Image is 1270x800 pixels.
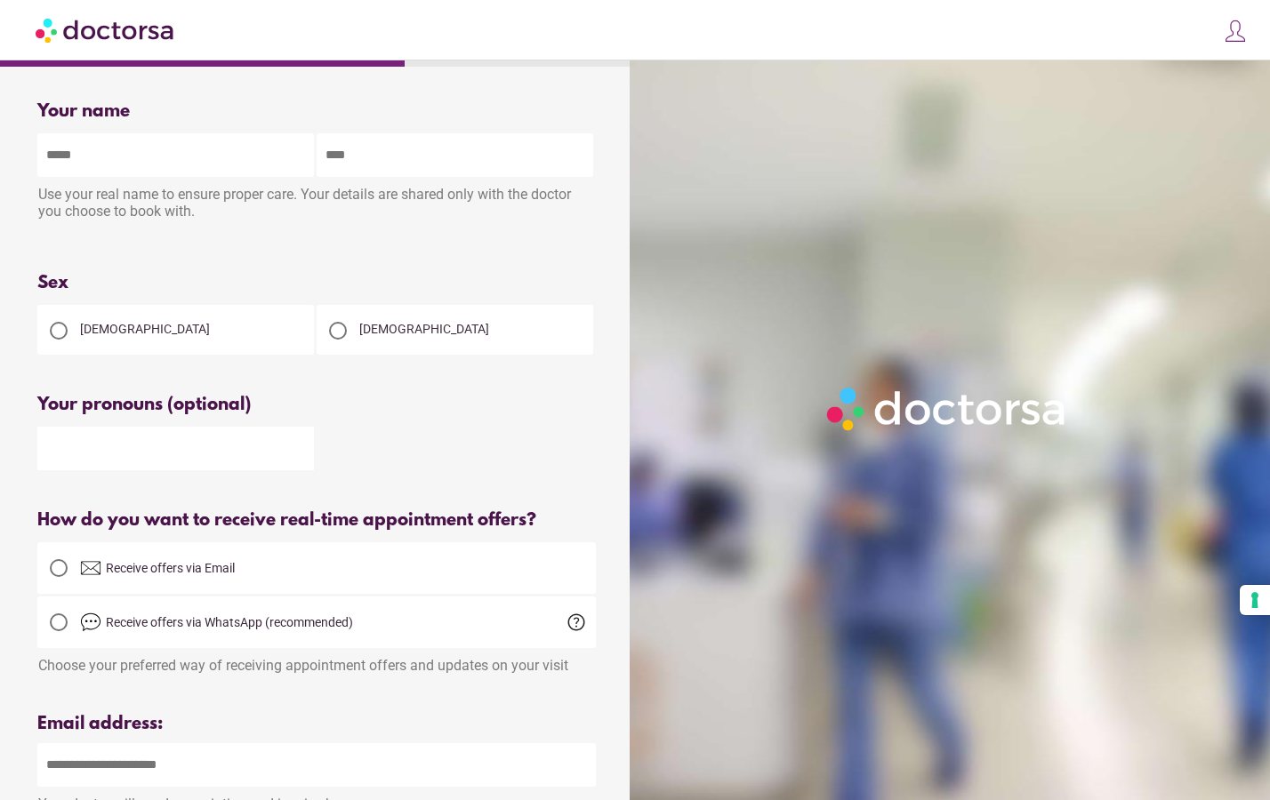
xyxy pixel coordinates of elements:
[37,101,596,122] div: Your name
[1223,19,1248,44] img: icons8-customer-100.png
[80,557,101,579] img: email
[37,714,596,734] div: Email address:
[36,10,176,50] img: Doctorsa.com
[106,561,235,575] span: Receive offers via Email
[566,612,587,633] span: help
[80,612,101,633] img: chat
[106,615,353,629] span: Receive offers via WhatsApp (recommended)
[37,648,596,674] div: Choose your preferred way of receiving appointment offers and updates on your visit
[37,177,596,233] div: Use your real name to ensure proper care. Your details are shared only with the doctor you choose...
[37,510,596,531] div: How do you want to receive real-time appointment offers?
[37,395,596,415] div: Your pronouns (optional)
[1240,585,1270,615] button: Your consent preferences for tracking technologies
[37,237,596,252] div: Please enter your first and last name
[80,322,210,336] span: [DEMOGRAPHIC_DATA]
[359,322,489,336] span: [DEMOGRAPHIC_DATA]
[37,273,596,293] div: Sex
[820,380,1074,437] img: Logo-Doctorsa-trans-White-partial-flat.png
